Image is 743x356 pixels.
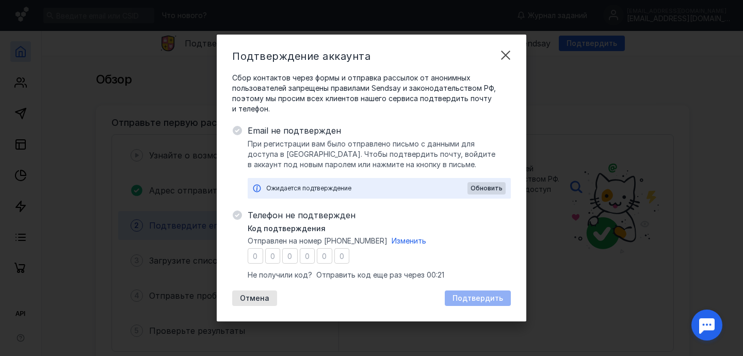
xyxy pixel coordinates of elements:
[316,270,444,279] span: Отправить код еще раз через 00:21
[240,294,269,303] span: Отмена
[265,248,281,264] input: 0
[232,50,370,62] span: Подтверждение аккаунта
[334,248,350,264] input: 0
[266,183,467,193] div: Ожидается подтверждение
[282,248,298,264] input: 0
[248,236,387,246] span: Отправлен на номер [PHONE_NUMBER]
[392,236,426,245] span: Изменить
[248,124,511,137] span: Email не подтвержден
[392,236,426,246] button: Изменить
[232,290,277,306] button: Отмена
[248,139,511,170] span: При регистрации вам было отправлено письмо с данными для доступа в [GEOGRAPHIC_DATA]. Чтобы подтв...
[471,185,503,192] span: Обновить
[232,73,511,114] span: Сбор контактов через формы и отправка рассылок от анонимных пользователей запрещены правилами Sen...
[248,223,326,234] span: Код подтверждения
[248,209,511,221] span: Телефон не подтвержден
[317,248,332,264] input: 0
[248,248,263,264] input: 0
[467,182,506,195] button: Обновить
[248,270,312,280] span: Не получили код?
[300,248,315,264] input: 0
